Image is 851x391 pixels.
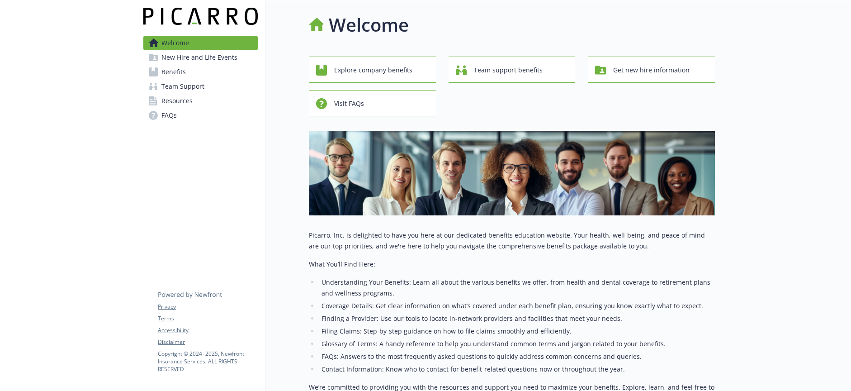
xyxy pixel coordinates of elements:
span: Team Support [161,79,204,94]
a: FAQs [143,108,258,123]
a: Team Support [143,79,258,94]
a: Resources [143,94,258,108]
li: Understanding Your Benefits: Learn all about the various benefits we offer, from health and denta... [319,277,715,299]
a: Accessibility [158,326,257,334]
li: Contact Information: Know who to contact for benefit-related questions now or throughout the year. [319,364,715,375]
img: overview page banner [309,131,715,215]
li: Filing Claims: Step-by-step guidance on how to file claims smoothly and efficiently. [319,326,715,337]
span: Explore company benefits [334,62,412,79]
button: Visit FAQs [309,90,436,116]
span: Welcome [161,36,189,50]
a: Welcome [143,36,258,50]
a: New Hire and Life Events [143,50,258,65]
span: Benefits [161,65,186,79]
li: Glossary of Terms: A handy reference to help you understand common terms and jargon related to yo... [319,339,715,349]
p: What You’ll Find Here: [309,259,715,270]
a: Benefits [143,65,258,79]
li: FAQs: Answers to the most frequently asked questions to quickly address common concerns and queries. [319,351,715,362]
p: Copyright © 2024 - 2025 , Newfront Insurance Services, ALL RIGHTS RESERVED [158,350,257,373]
a: Terms [158,315,257,323]
h1: Welcome [329,11,409,38]
button: Team support benefits [449,57,576,83]
span: New Hire and Life Events [161,50,237,65]
li: Coverage Details: Get clear information on what’s covered under each benefit plan, ensuring you k... [319,300,715,311]
span: FAQs [161,108,177,123]
a: Disclaimer [158,338,257,346]
span: Get new hire information [613,62,690,79]
a: Privacy [158,303,257,311]
button: Get new hire information [588,57,715,83]
span: Resources [161,94,193,108]
li: Finding a Provider: Use our tools to locate in-network providers and facilities that meet your ne... [319,313,715,324]
span: Visit FAQs [334,95,364,112]
span: Team support benefits [474,62,543,79]
button: Explore company benefits [309,57,436,83]
p: Picarro, Inc. is delighted to have you here at our dedicated benefits education website. Your hea... [309,230,715,252]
